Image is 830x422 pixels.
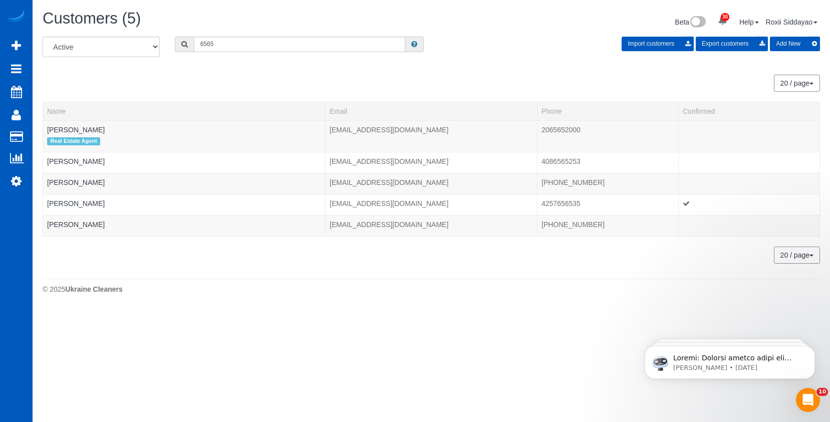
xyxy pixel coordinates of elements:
[678,194,819,215] td: Confirmed
[47,166,321,169] div: Tags
[47,187,321,190] div: Tags
[678,215,819,236] td: Confirmed
[43,284,820,294] div: © 2025
[47,157,105,165] a: [PERSON_NAME]
[696,37,768,51] button: Export customers
[816,388,828,396] span: 10
[194,37,405,52] input: Search customers ...
[326,173,537,194] td: Email
[6,10,26,24] img: Automaid Logo
[43,215,326,236] td: Name
[770,37,820,51] button: Add New
[47,208,321,211] div: Tags
[678,152,819,173] td: Confirmed
[326,120,537,152] td: Email
[326,152,537,173] td: Email
[47,230,321,232] div: Tags
[678,173,819,194] td: Confirmed
[43,152,326,173] td: Name
[675,18,706,26] a: Beta
[47,137,100,145] span: Real Estate Agent
[47,178,105,186] a: [PERSON_NAME]
[43,194,326,215] td: Name
[689,16,706,29] img: New interface
[537,173,679,194] td: Phone
[43,173,326,194] td: Name
[43,120,326,152] td: Name
[326,194,537,215] td: Email
[739,18,759,26] a: Help
[774,247,820,264] button: 20 / page
[65,285,122,293] strong: Ukraine Cleaners
[537,120,679,152] td: Phone
[43,10,141,27] span: Customers (5)
[713,10,732,32] a: 30
[622,37,694,51] button: Import customers
[678,120,819,152] td: Confirmed
[678,102,819,120] th: Confirmed
[47,135,321,148] div: Tags
[774,247,820,264] nav: Pagination navigation
[537,152,679,173] td: Phone
[537,215,679,236] td: Phone
[774,75,820,92] button: 20 / page
[796,388,820,412] iframe: Intercom live chat
[326,102,537,120] th: Email
[47,199,105,207] a: [PERSON_NAME]
[537,194,679,215] td: Phone
[766,18,817,26] a: Roxii Siddayao
[721,13,729,21] span: 30
[630,325,830,395] iframe: Intercom notifications message
[774,75,820,92] nav: Pagination navigation
[326,215,537,236] td: Email
[47,221,105,229] a: [PERSON_NAME]
[537,102,679,120] th: Phone
[43,102,326,120] th: Name
[47,126,105,134] a: [PERSON_NAME]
